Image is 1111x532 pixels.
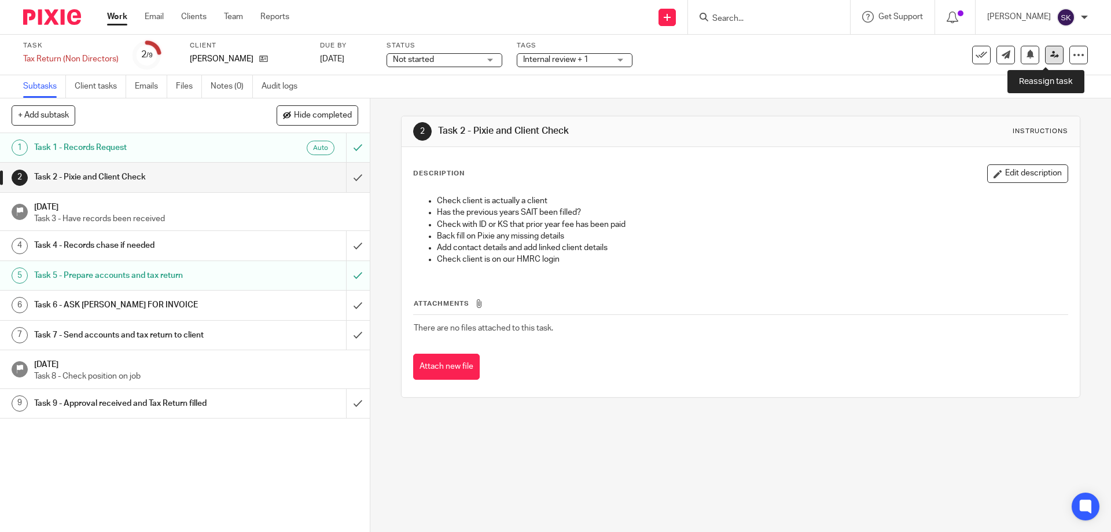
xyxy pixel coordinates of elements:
[107,11,127,23] a: Work
[12,238,28,254] div: 4
[1013,127,1068,136] div: Instructions
[141,48,153,61] div: 2
[307,141,334,155] div: Auto
[413,169,465,178] p: Description
[437,254,1067,265] p: Check client is on our HMRC login
[34,237,234,254] h1: Task 4 - Records chase if needed
[414,324,553,332] span: There are no files attached to this task.
[23,41,119,50] label: Task
[224,11,243,23] a: Team
[12,297,28,313] div: 6
[437,242,1067,254] p: Add contact details and add linked client details
[414,300,469,307] span: Attachments
[34,199,358,213] h1: [DATE]
[135,75,167,98] a: Emails
[437,207,1067,218] p: Has the previous years SAIT been filled?
[413,354,480,380] button: Attach new file
[413,122,432,141] div: 2
[181,11,207,23] a: Clients
[34,168,234,186] h1: Task 2 - Pixie and Client Check
[262,75,306,98] a: Audit logs
[437,219,1067,230] p: Check with ID or KS that prior year fee has been paid
[12,170,28,186] div: 2
[34,267,234,284] h1: Task 5 - Prepare accounts and tax return
[34,356,358,370] h1: [DATE]
[437,230,1067,242] p: Back fill on Pixie any missing details
[437,195,1067,207] p: Check client is actually a client
[393,56,434,64] span: Not started
[438,125,766,137] h1: Task 2 - Pixie and Client Check
[320,41,372,50] label: Due by
[294,111,352,120] span: Hide completed
[34,395,234,412] h1: Task 9 - Approval received and Tax Return filled
[23,53,119,65] div: Tax Return (Non Directors)
[145,11,164,23] a: Email
[12,327,28,343] div: 7
[987,11,1051,23] p: [PERSON_NAME]
[146,52,153,58] small: /9
[12,105,75,125] button: + Add subtask
[34,139,234,156] h1: Task 1 - Records Request
[190,53,253,65] p: [PERSON_NAME]
[1057,8,1075,27] img: svg%3E
[12,140,28,156] div: 1
[23,75,66,98] a: Subtasks
[34,213,358,225] p: Task 3 - Have records been received
[711,14,815,24] input: Search
[23,9,81,25] img: Pixie
[987,164,1068,183] button: Edit description
[878,13,923,21] span: Get Support
[34,326,234,344] h1: Task 7 - Send accounts and tax return to client
[260,11,289,23] a: Reports
[387,41,502,50] label: Status
[517,41,632,50] label: Tags
[176,75,202,98] a: Files
[190,41,306,50] label: Client
[34,296,234,314] h1: Task 6 - ASK [PERSON_NAME] FOR INVOICE
[75,75,126,98] a: Client tasks
[12,267,28,284] div: 5
[523,56,588,64] span: Internal review + 1
[320,55,344,63] span: [DATE]
[12,395,28,412] div: 9
[277,105,358,125] button: Hide completed
[34,370,358,382] p: Task 8 - Check position on job
[211,75,253,98] a: Notes (0)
